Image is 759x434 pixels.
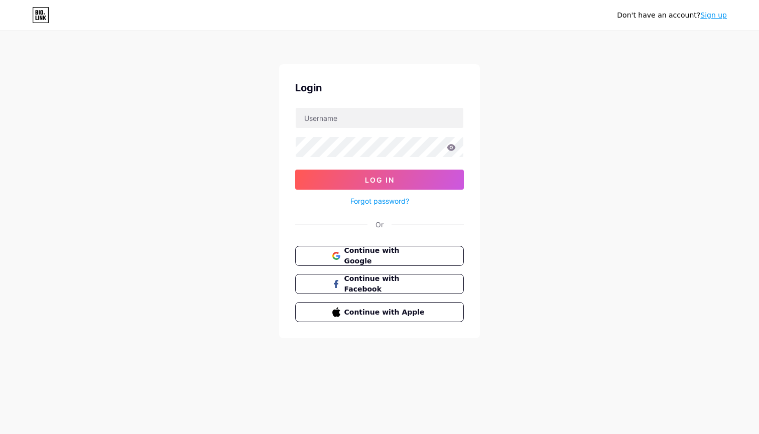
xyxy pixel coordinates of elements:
[344,245,427,266] span: Continue with Google
[344,273,427,295] span: Continue with Facebook
[295,274,464,294] button: Continue with Facebook
[296,108,463,128] input: Username
[295,302,464,322] button: Continue with Apple
[365,176,395,184] span: Log In
[617,10,727,21] div: Don't have an account?
[344,307,427,318] span: Continue with Apple
[375,219,384,230] div: Or
[295,246,464,266] button: Continue with Google
[700,11,727,19] a: Sign up
[295,170,464,190] button: Log In
[295,80,464,95] div: Login
[350,196,409,206] a: Forgot password?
